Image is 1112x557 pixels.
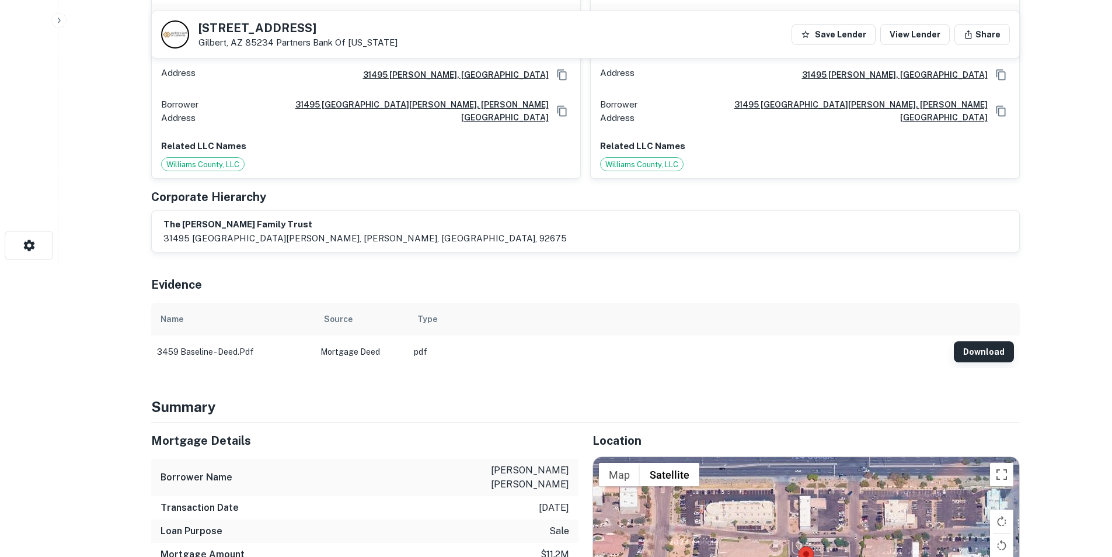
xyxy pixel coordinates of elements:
a: 31495 [GEOGRAPHIC_DATA][PERSON_NAME], [PERSON_NAME][GEOGRAPHIC_DATA] [672,98,988,124]
td: Mortgage Deed [315,335,408,368]
button: Copy Address [992,102,1010,120]
h6: Transaction Date [161,501,239,515]
td: 3459 baseline - deed.pdf [151,335,315,368]
span: Williams County, LLC [601,159,683,171]
button: Download [954,341,1014,362]
p: 31495 [GEOGRAPHIC_DATA][PERSON_NAME], [PERSON_NAME], [GEOGRAPHIC_DATA], 92675 [163,231,567,245]
h5: Mortgage Details [151,432,578,449]
h6: Loan Purpose [161,524,222,538]
p: Related LLC Names [600,139,1010,153]
p: [DATE] [539,501,569,515]
div: Type [417,312,437,326]
button: Copy Address [553,66,571,84]
a: 31495 [PERSON_NAME], [GEOGRAPHIC_DATA] [354,68,549,81]
a: 31495 [PERSON_NAME], [GEOGRAPHIC_DATA] [793,68,988,81]
span: Williams County, LLC [162,159,244,171]
p: Address [161,66,196,84]
h6: the [PERSON_NAME] family trust [163,218,567,231]
div: Source [324,312,353,326]
div: scrollable content [151,303,1020,368]
button: Copy Address [553,102,571,120]
button: Save Lender [792,24,876,45]
a: Partners Bank Of [US_STATE] [276,37,398,47]
p: Gilbert, AZ 85234 [198,37,398,48]
button: Show satellite imagery [640,463,699,486]
p: Borrower Address [161,98,228,125]
h4: Summary [151,396,1020,417]
p: [PERSON_NAME] [PERSON_NAME] [464,463,569,492]
h5: Evidence [151,276,202,293]
button: Rotate map counterclockwise [990,534,1013,557]
button: Share [954,24,1010,45]
button: Copy Address [992,66,1010,84]
a: 31495 [GEOGRAPHIC_DATA][PERSON_NAME], [PERSON_NAME][GEOGRAPHIC_DATA] [233,98,549,124]
p: Related LLC Names [161,139,571,153]
h5: Location [592,432,1020,449]
p: Borrower Address [600,98,667,125]
div: Name [161,312,183,326]
iframe: Chat Widget [1054,463,1112,520]
button: Toggle fullscreen view [990,463,1013,486]
button: Rotate map clockwise [990,510,1013,533]
button: Show street map [599,463,640,486]
th: Type [408,303,948,335]
a: View Lender [880,24,950,45]
th: Source [315,303,408,335]
h5: [STREET_ADDRESS] [198,22,398,34]
td: pdf [408,335,948,368]
p: Address [600,66,635,84]
p: sale [549,524,569,538]
h6: Borrower Name [161,470,232,485]
h5: Corporate Hierarchy [151,188,266,206]
th: Name [151,303,315,335]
